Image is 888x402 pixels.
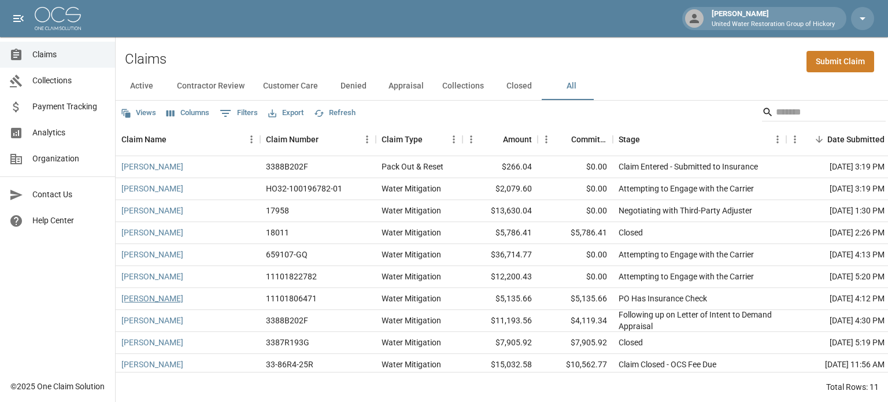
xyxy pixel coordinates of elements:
div: $5,135.66 [538,288,613,310]
button: Active [116,72,168,100]
button: Menu [445,131,462,148]
a: [PERSON_NAME] [121,205,183,216]
button: Denied [327,72,379,100]
button: Show filters [217,104,261,123]
button: Sort [319,131,335,147]
div: $0.00 [538,266,613,288]
button: Menu [243,131,260,148]
div: Committed Amount [538,123,613,156]
div: Closed [619,337,643,348]
button: Menu [769,131,786,148]
div: $10,562.77 [538,354,613,376]
button: Refresh [311,104,358,122]
div: $4,119.34 [538,310,613,332]
div: Claim Entered - Submitted to Insurance [619,161,758,172]
div: Claim Type [376,123,462,156]
a: [PERSON_NAME] [121,161,183,172]
div: $5,786.41 [462,222,538,244]
div: Water Mitigation [382,315,441,326]
div: $36,714.77 [462,244,538,266]
div: $7,905.92 [538,332,613,354]
div: Water Mitigation [382,227,441,238]
a: [PERSON_NAME] [121,293,183,304]
div: Following up on Letter of Intent to Demand Appraisal [619,309,780,332]
div: $12,200.43 [462,266,538,288]
button: Menu [358,131,376,148]
div: $11,193.56 [462,310,538,332]
div: dynamic tabs [116,72,888,100]
button: Views [118,104,159,122]
a: [PERSON_NAME] [121,249,183,260]
div: 3388B202F [266,161,308,172]
div: 18011 [266,227,289,238]
div: 3388B202F [266,315,308,326]
a: Submit Claim [806,51,874,72]
a: [PERSON_NAME] [121,337,183,348]
div: [PERSON_NAME] [707,8,839,29]
div: $0.00 [538,200,613,222]
div: Water Mitigation [382,337,441,348]
button: All [545,72,597,100]
div: Attempting to Engage with the Carrier [619,183,754,194]
span: Contact Us [32,189,106,201]
div: Attempting to Engage with the Carrier [619,249,754,260]
div: $13,630.04 [462,200,538,222]
button: Sort [811,131,827,147]
div: $266.04 [462,156,538,178]
p: United Water Restoration Group of Hickory [712,20,835,29]
h2: Claims [125,51,166,68]
button: Appraisal [379,72,433,100]
div: Water Mitigation [382,183,441,194]
div: Total Rows: 11 [826,381,879,393]
button: Select columns [164,104,212,122]
a: [PERSON_NAME] [121,183,183,194]
div: $7,905.92 [462,332,538,354]
button: Sort [487,131,503,147]
div: © 2025 One Claim Solution [10,381,105,392]
span: Collections [32,75,106,87]
div: Claim Number [260,123,376,156]
a: [PERSON_NAME] [121,315,183,326]
div: $0.00 [538,244,613,266]
button: Closed [493,72,545,100]
div: Amount [462,123,538,156]
div: Water Mitigation [382,205,441,216]
div: $2,079.60 [462,178,538,200]
div: $0.00 [538,156,613,178]
button: Sort [423,131,439,147]
div: Date Submitted [827,123,885,156]
div: Water Mitigation [382,293,441,304]
button: Customer Care [254,72,327,100]
div: Water Mitigation [382,249,441,260]
button: Export [265,104,306,122]
div: Closed [619,227,643,238]
button: Contractor Review [168,72,254,100]
div: 11101806471 [266,293,317,304]
div: Water Mitigation [382,359,441,370]
a: [PERSON_NAME] [121,227,183,238]
button: Menu [538,131,555,148]
div: 11101822782 [266,271,317,282]
div: PO Has Insurance Check [619,293,707,304]
div: Claim Closed - OCS Fee Due [619,359,716,370]
span: Analytics [32,127,106,139]
button: Menu [786,131,804,148]
div: 17958 [266,205,289,216]
button: Sort [640,131,656,147]
div: Water Mitigation [382,271,441,282]
div: HO32-100196782-01 [266,183,342,194]
button: Menu [462,131,480,148]
div: Pack Out & Reset [382,161,443,172]
div: 3387R193G [266,337,309,348]
div: $15,032.58 [462,354,538,376]
div: Amount [503,123,532,156]
span: Help Center [32,215,106,227]
div: $5,786.41 [538,222,613,244]
div: Claim Type [382,123,423,156]
div: Search [762,103,886,124]
div: 659107-GQ [266,249,308,260]
div: Attempting to Engage with the Carrier [619,271,754,282]
img: ocs-logo-white-transparent.png [35,7,81,30]
button: open drawer [7,7,30,30]
a: [PERSON_NAME] [121,271,183,282]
